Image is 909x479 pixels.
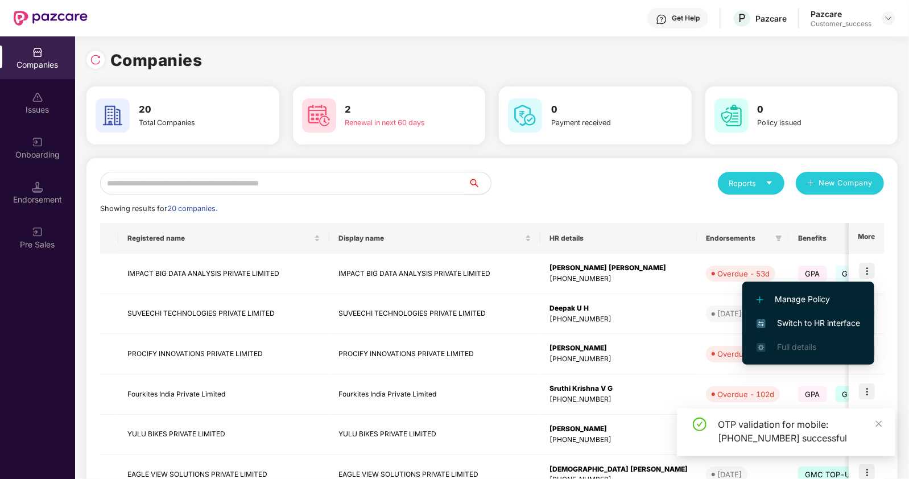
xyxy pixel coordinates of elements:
img: svg+xml;base64,PHN2ZyB4bWxucz0iaHR0cDovL3d3dy53My5vcmcvMjAwMC9zdmciIHdpZHRoPSIxNiIgaGVpZ2h0PSIxNi... [757,319,766,328]
span: Registered name [127,234,312,243]
div: Policy issued [758,117,856,129]
div: Reports [729,177,773,189]
img: New Pazcare Logo [14,11,88,26]
h1: Companies [110,48,203,73]
div: [PHONE_NUMBER] [549,274,688,284]
img: svg+xml;base64,PHN2ZyBpZD0iSXNzdWVzX2Rpc2FibGVkIiB4bWxucz0iaHR0cDovL3d3dy53My5vcmcvMjAwMC9zdmciIH... [32,92,43,103]
th: More [849,223,884,254]
span: search [468,179,491,188]
div: Get Help [672,14,700,23]
td: IMPACT BIG DATA ANALYSIS PRIVATE LIMITED [118,254,329,294]
div: Payment received [551,117,649,129]
h3: 0 [551,102,649,117]
span: New Company [819,177,873,189]
img: svg+xml;base64,PHN2ZyB4bWxucz0iaHR0cDovL3d3dy53My5vcmcvMjAwMC9zdmciIHdpZHRoPSIxMi4yMDEiIGhlaWdodD... [757,296,763,303]
div: [PHONE_NUMBER] [549,314,688,325]
span: GPA [798,266,827,282]
img: svg+xml;base64,PHN2ZyB4bWxucz0iaHR0cDovL3d3dy53My5vcmcvMjAwMC9zdmciIHdpZHRoPSIxNi4zNjMiIGhlaWdodD... [757,343,766,352]
span: filter [773,232,784,245]
img: svg+xml;base64,PHN2ZyB3aWR0aD0iMTQuNSIgaGVpZ2h0PSIxNC41IiB2aWV3Qm94PSIwIDAgMTYgMTYiIGZpbGw9Im5vbm... [32,181,43,193]
div: [DEMOGRAPHIC_DATA] [PERSON_NAME] [549,464,688,475]
img: svg+xml;base64,PHN2ZyBpZD0iQ29tcGFuaWVzIiB4bWxucz0iaHR0cDovL3d3dy53My5vcmcvMjAwMC9zdmciIHdpZHRoPS... [32,47,43,58]
div: Sruthi Krishna V G [549,383,688,394]
th: HR details [540,223,697,254]
div: Overdue - 17d [717,348,770,360]
td: Fourkites India Private Limited [329,374,540,415]
img: svg+xml;base64,PHN2ZyB4bWxucz0iaHR0cDovL3d3dy53My5vcmcvMjAwMC9zdmciIHdpZHRoPSI2MCIgaGVpZ2h0PSI2MC... [508,98,542,133]
th: Display name [329,223,540,254]
div: Overdue - 102d [717,389,774,400]
span: Full details [777,342,816,352]
div: [PERSON_NAME] [549,343,688,354]
img: svg+xml;base64,PHN2ZyBpZD0iSGVscC0zMngzMiIgeG1sbnM9Imh0dHA6Ly93d3cudzMub3JnLzIwMDAvc3ZnIiB3aWR0aD... [656,14,667,25]
img: svg+xml;base64,PHN2ZyB3aWR0aD0iMjAiIGhlaWdodD0iMjAiIHZpZXdCb3g9IjAgMCAyMCAyMCIgZmlsbD0ibm9uZSIgeG... [32,226,43,238]
button: search [468,172,491,195]
img: icon [859,383,875,399]
div: Pazcare [755,13,787,24]
td: PROCIFY INNOVATIONS PRIVATE LIMITED [329,334,540,374]
td: Fourkites India Private Limited [118,374,329,415]
div: Deepak U H [549,303,688,314]
span: filter [775,235,782,242]
span: caret-down [766,179,773,187]
td: YULU BIKES PRIVATE LIMITED [118,415,329,455]
span: 20 companies. [167,204,217,213]
img: svg+xml;base64,PHN2ZyB4bWxucz0iaHR0cDovL3d3dy53My5vcmcvMjAwMC9zdmciIHdpZHRoPSI2MCIgaGVpZ2h0PSI2MC... [714,98,749,133]
div: [PHONE_NUMBER] [549,354,688,365]
div: [PHONE_NUMBER] [549,435,688,445]
span: check-circle [693,418,706,431]
span: plus [807,179,815,188]
div: Renewal in next 60 days [345,117,443,129]
span: Switch to HR interface [757,317,860,329]
td: YULU BIKES PRIVATE LIMITED [329,415,540,455]
span: GMC TOP-UP [836,386,900,402]
td: SUVEECHI TECHNOLOGIES PRIVATE LIMITED [329,294,540,335]
button: plusNew Company [796,172,884,195]
td: PROCIFY INNOVATIONS PRIVATE LIMITED [118,334,329,374]
span: GPA [798,386,827,402]
div: Customer_success [811,19,871,28]
div: [DATE] [717,308,742,319]
img: svg+xml;base64,PHN2ZyB4bWxucz0iaHR0cDovL3d3dy53My5vcmcvMjAwMC9zdmciIHdpZHRoPSI2MCIgaGVpZ2h0PSI2MC... [96,98,130,133]
h3: 20 [139,102,237,117]
th: Registered name [118,223,329,254]
div: Pazcare [811,9,871,19]
span: Endorsements [706,234,771,243]
div: [PHONE_NUMBER] [549,394,688,405]
img: svg+xml;base64,PHN2ZyBpZD0iUmVsb2FkLTMyeDMyIiB4bWxucz0iaHR0cDovL3d3dy53My5vcmcvMjAwMC9zdmciIHdpZH... [90,54,101,65]
div: Overdue - 53d [717,268,770,279]
td: IMPACT BIG DATA ANALYSIS PRIVATE LIMITED [329,254,540,294]
h3: 0 [758,102,856,117]
td: SUVEECHI TECHNOLOGIES PRIVATE LIMITED [118,294,329,335]
img: svg+xml;base64,PHN2ZyB4bWxucz0iaHR0cDovL3d3dy53My5vcmcvMjAwMC9zdmciIHdpZHRoPSI2MCIgaGVpZ2h0PSI2MC... [302,98,336,133]
span: Display name [338,234,523,243]
span: Manage Policy [757,293,860,305]
h3: 2 [345,102,443,117]
span: P [738,11,746,25]
img: svg+xml;base64,PHN2ZyB3aWR0aD0iMjAiIGhlaWdodD0iMjAiIHZpZXdCb3g9IjAgMCAyMCAyMCIgZmlsbD0ibm9uZSIgeG... [32,137,43,148]
span: Showing results for [100,204,217,213]
div: [PERSON_NAME] [PERSON_NAME] [549,263,688,274]
span: close [875,420,883,428]
img: icon [859,263,875,279]
img: svg+xml;base64,PHN2ZyBpZD0iRHJvcGRvd24tMzJ4MzIiIHhtbG5zPSJodHRwOi8vd3d3LnczLm9yZy8yMDAwL3N2ZyIgd2... [884,14,893,23]
div: OTP validation for mobile: [PHONE_NUMBER] successful [718,418,882,445]
div: [PERSON_NAME] [549,424,688,435]
div: Total Companies [139,117,237,129]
